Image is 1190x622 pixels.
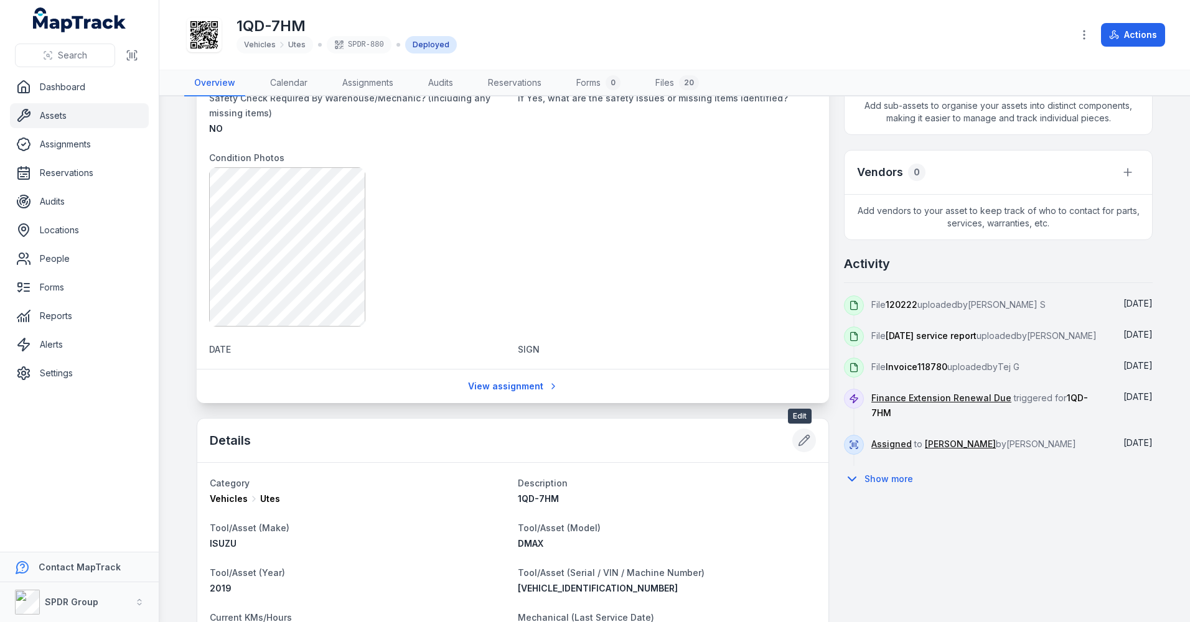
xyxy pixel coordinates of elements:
[871,439,1076,449] span: to by [PERSON_NAME]
[871,361,1019,372] span: File uploaded by Tej G
[10,304,149,328] a: Reports
[288,40,306,50] span: Utes
[871,392,1088,418] span: triggered for
[844,255,890,272] h2: Activity
[1123,298,1153,309] span: [DATE]
[1123,391,1153,402] span: [DATE]
[244,40,276,50] span: Vehicles
[871,299,1046,310] span: File uploaded by [PERSON_NAME] S
[209,344,231,355] span: DATE
[210,583,232,593] span: 2019
[33,7,126,32] a: MapTrack
[209,123,223,134] span: NO
[10,246,149,271] a: People
[10,75,149,100] a: Dashboard
[210,478,250,488] span: Category
[1123,329,1153,340] span: [DATE]
[184,70,245,96] a: Overview
[237,16,457,36] h1: 1QD-7HM
[788,409,812,424] span: Edit
[566,70,630,96] a: Forms0
[45,596,98,607] strong: SPDR Group
[871,438,912,450] a: Assigned
[10,361,149,386] a: Settings
[210,538,237,549] span: ISUZU
[844,466,921,492] button: Show more
[925,438,996,450] a: [PERSON_NAME]
[210,432,251,449] h2: Details
[10,132,149,157] a: Assignments
[1123,360,1153,371] span: [DATE]
[518,583,678,593] span: [VEHICLE_IDENTIFICATION_NUMBER]
[418,70,463,96] a: Audits
[210,522,289,533] span: Tool/Asset (Make)
[10,189,149,214] a: Audits
[518,478,568,488] span: Description
[478,70,551,96] a: Reservations
[260,70,317,96] a: Calendar
[518,538,543,549] span: DMAX
[518,93,788,103] span: If Yes, what are the safety issues or missing items identified?
[58,49,87,62] span: Search
[518,344,540,355] span: SIGN
[1123,437,1153,448] span: [DATE]
[857,164,903,181] h3: Vendors
[10,160,149,185] a: Reservations
[460,374,566,398] a: View assignment
[1101,23,1165,47] button: Actions
[1123,298,1153,309] time: 30/04/2025, 7:46:12 am
[845,90,1152,134] span: Add sub-assets to organise your assets into distinct components, making it easier to manage and t...
[10,332,149,357] a: Alerts
[845,195,1152,239] span: Add vendors to your asset to keep track of who to contact for parts, services, warranties, etc.
[405,36,457,53] div: Deployed
[679,75,699,90] div: 20
[332,70,403,96] a: Assignments
[1123,329,1153,340] time: 12/02/2025, 9:45:38 am
[518,567,705,578] span: Tool/Asset (Serial / VIN / Machine Number)
[606,75,621,90] div: 0
[886,361,947,372] span: Invoice118780
[15,44,115,67] button: Search
[518,493,559,504] span: 1QD-7HM
[518,522,601,533] span: Tool/Asset (Model)
[327,36,391,53] div: SPDR-880
[10,275,149,300] a: Forms
[10,218,149,243] a: Locations
[39,562,121,572] strong: Contact MapTrack
[1123,391,1153,402] time: 31/12/2024, 6:30:02 pm
[1123,437,1153,448] time: 10/12/2024, 10:58:50 am
[210,567,285,578] span: Tool/Asset (Year)
[886,330,977,341] span: [DATE] service report
[260,493,280,505] span: Utes
[645,70,709,96] a: Files20
[871,330,1097,341] span: File uploaded by [PERSON_NAME]
[908,164,925,181] div: 0
[10,103,149,128] a: Assets
[871,392,1011,404] a: Finance Extension Renewal Due
[209,152,284,163] span: Condition Photos
[886,299,917,310] span: 120222
[1123,360,1153,371] time: 03/02/2025, 6:53:22 am
[210,493,248,505] span: Vehicles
